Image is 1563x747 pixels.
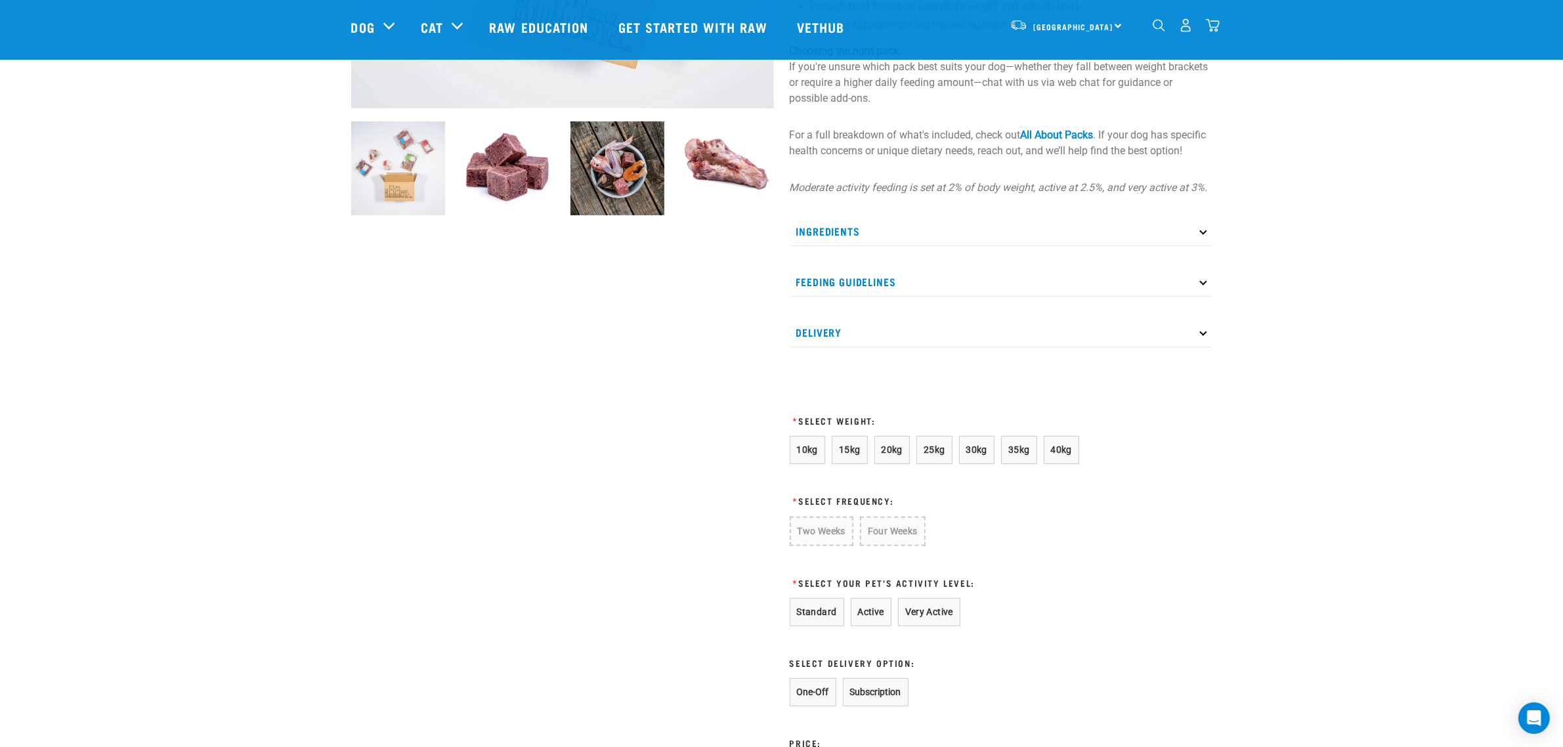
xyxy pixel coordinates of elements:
[570,121,664,215] img: Assortment of Raw Essentials Ingredients Including, Salmon Fillet, Cubed Beef And Tripe, Turkey W...
[790,658,1085,668] h3: Select Delivery Option:
[351,121,445,215] img: Dog 0 2sec
[1153,19,1165,32] img: home-icon-1@2x.png
[790,43,1212,106] p: If you're unsure which pack best suits your dog—whether they fall between weight brackets or requ...
[605,1,784,53] a: Get started with Raw
[351,17,375,37] a: Dog
[1008,444,1030,455] span: 35kg
[966,444,988,455] span: 30kg
[1179,18,1193,32] img: user.png
[1010,19,1027,31] img: van-moving.png
[790,578,1085,587] h3: Select Your Pet's Activity Level:
[832,436,868,464] button: 15kg
[790,318,1212,347] p: Delivery
[790,517,853,546] button: Two Weeks
[476,1,605,53] a: Raw Education
[797,444,819,455] span: 10kg
[790,496,1085,505] h3: Select Frequency:
[882,444,903,455] span: 20kg
[1518,702,1550,734] div: Open Intercom Messenger
[1001,436,1037,464] button: 35kg
[790,267,1212,297] p: Feeding Guidelines
[860,517,926,546] button: Four Weeks
[1206,18,1220,32] img: home-icon@2x.png
[916,436,953,464] button: 25kg
[680,121,774,215] img: 1205 Veal Brisket 1pp 01
[1044,436,1080,464] button: 40kg
[843,678,909,706] button: Subscription
[1034,24,1113,29] span: [GEOGRAPHIC_DATA]
[784,1,861,53] a: Vethub
[790,217,1212,246] p: Ingredients
[790,598,844,626] button: Standard
[874,436,910,464] button: 20kg
[1051,444,1073,455] span: 40kg
[898,598,960,626] button: Very Active
[790,416,1085,425] h3: Select Weight:
[851,598,891,626] button: Active
[790,678,836,706] button: One-Off
[790,436,826,464] button: 10kg
[959,436,995,464] button: 30kg
[924,444,945,455] span: 25kg
[1021,129,1094,141] a: All About Packs
[790,181,1208,194] em: Moderate activity feeding is set at 2% of body weight, active at 2.5%, and very active at 3%.
[790,127,1212,159] p: For a full breakdown of what's included, check out . If your dog has specific health concerns or ...
[421,17,443,37] a: Cat
[461,121,555,215] img: Cubes
[839,444,861,455] span: 15kg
